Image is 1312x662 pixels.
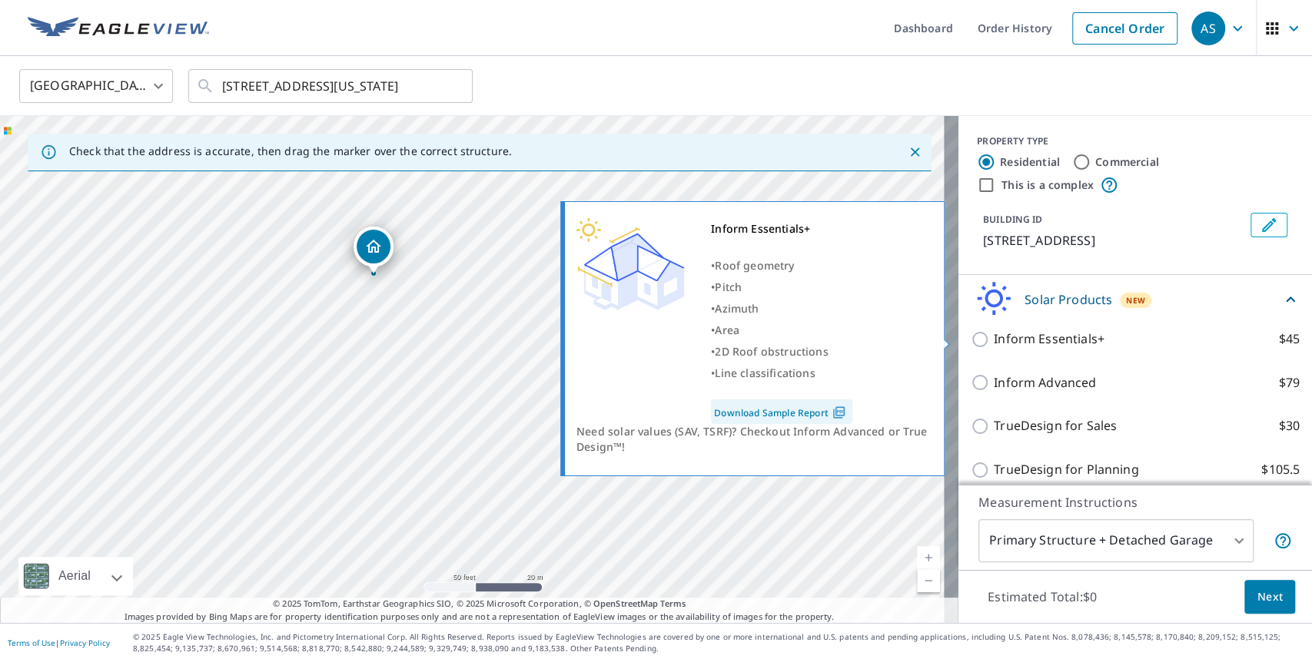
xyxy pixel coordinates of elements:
[1279,329,1300,349] p: $45
[715,366,815,380] span: Line classifications
[711,362,852,384] div: •
[1244,580,1295,614] button: Next
[715,301,759,316] span: Azimuth
[711,276,852,298] div: •
[593,597,658,609] a: OpenStreetMap
[1072,12,1177,45] a: Cancel Order
[711,218,852,240] div: Inform Essentials+
[1025,290,1112,309] p: Solar Products
[1279,416,1300,435] p: $30
[1000,154,1060,170] label: Residential
[354,227,394,274] div: Dropped pin, building 1, Residential property, 1017 Sumter Ave Rosedale, MD 21237
[917,569,940,592] a: Current Level 19, Zoom Out
[971,281,1300,317] div: Solar ProductsNew
[69,144,512,158] p: Check that the address is accurate, then drag the marker over the correct structure.
[1191,12,1225,45] div: AS
[715,344,828,359] span: 2D Roof obstructions
[711,255,852,276] div: •
[1001,177,1094,193] label: This is a complex
[19,65,173,108] div: [GEOGRAPHIC_DATA]
[1261,460,1300,479] p: $105.5
[18,557,133,595] div: Aerial
[54,557,95,595] div: Aerial
[715,280,742,294] span: Pitch
[994,373,1096,392] p: Inform Advanced
[28,17,209,40] img: EV Logo
[133,631,1304,654] p: © 2025 Eagle View Technologies, Inc. and Pictometry International Corp. All Rights Reserved. Repo...
[711,298,852,319] div: •
[222,65,441,108] input: Search by address or latitude-longitude
[975,580,1109,614] p: Estimated Total: $0
[905,142,925,162] button: Close
[1257,588,1283,607] span: Next
[715,258,794,273] span: Roof geometry
[994,416,1117,435] p: TrueDesign for Sales
[1095,154,1159,170] label: Commercial
[1279,373,1300,392] p: $79
[983,231,1244,250] p: [STREET_ADDRESS]
[978,519,1254,562] div: Primary Structure + Detached Garage
[829,405,849,419] img: Pdf Icon
[977,134,1294,148] div: PROPERTY TYPE
[994,329,1104,349] p: Inform Essentials+
[978,493,1292,511] p: Measurement Instructions
[660,597,686,609] a: Terms
[711,399,852,424] a: Download Sample Report
[1126,294,1145,306] span: New
[8,637,55,648] a: Terms of Use
[576,424,932,455] div: Need solar values (SAV, TSRF)? Checkout Inform Advanced or True Design™!
[576,218,684,310] img: Premium
[983,213,1042,226] p: BUILDING ID
[60,637,110,648] a: Privacy Policy
[1251,213,1287,237] button: Edit building 1
[994,460,1138,479] p: TrueDesign for Planning
[917,546,940,569] a: Current Level 19, Zoom In
[711,341,852,362] div: •
[715,323,739,337] span: Area
[1274,531,1292,550] span: Your report will include the primary structure and a detached garage if one exists.
[711,319,852,341] div: •
[8,638,110,647] p: |
[273,597,686,611] span: © 2025 TomTom, Earthstar Geographics SIO, © 2025 Microsoft Corporation, ©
